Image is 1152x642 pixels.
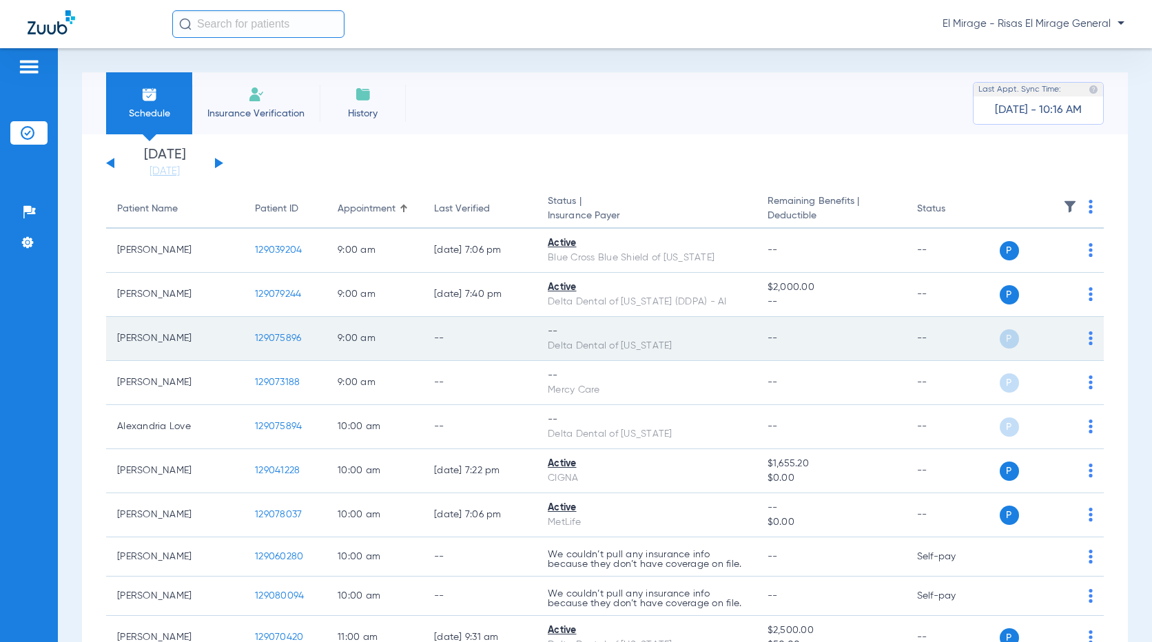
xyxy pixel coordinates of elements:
span: Insurance Payer [548,209,745,223]
td: -- [423,537,537,577]
span: Last Appt. Sync Time: [978,83,1061,96]
div: Active [548,623,745,638]
img: x.svg [1058,243,1071,257]
th: Status | [537,190,757,229]
p: We couldn’t pull any insurance info because they don’t have coverage on file. [548,550,745,569]
div: -- [548,413,745,427]
td: 9:00 AM [327,317,423,361]
div: Appointment [338,202,395,216]
img: History [355,86,371,103]
span: -- [768,591,778,601]
img: Schedule [141,86,158,103]
span: 129041228 [255,466,300,475]
div: Last Verified [434,202,490,216]
a: [DATE] [123,165,206,178]
img: x.svg [1058,375,1071,389]
div: Delta Dental of [US_STATE] [548,339,745,353]
span: P [1000,462,1019,481]
td: 9:00 AM [327,361,423,405]
td: -- [423,577,537,616]
span: $0.00 [768,471,895,486]
td: 10:00 AM [327,449,423,493]
span: P [1000,241,1019,260]
img: last sync help info [1089,85,1098,94]
td: 9:00 AM [327,229,423,273]
span: $1,655.20 [768,457,895,471]
span: P [1000,285,1019,304]
td: Alexandria Love [106,405,244,449]
td: Self-pay [906,577,999,616]
td: [DATE] 7:40 PM [423,273,537,317]
img: Manual Insurance Verification [248,86,265,103]
span: 129078037 [255,510,302,519]
td: -- [906,405,999,449]
td: [PERSON_NAME] [106,493,244,537]
td: 9:00 AM [327,273,423,317]
img: group-dot-blue.svg [1089,550,1093,563]
img: Search Icon [179,18,192,30]
span: P [1000,417,1019,437]
span: -- [768,333,778,343]
div: Delta Dental of [US_STATE] [548,427,745,442]
span: 129079244 [255,289,301,299]
td: 10:00 AM [327,493,423,537]
span: [DATE] - 10:16 AM [995,103,1082,117]
span: P [1000,373,1019,393]
img: group-dot-blue.svg [1089,331,1093,345]
span: -- [768,295,895,309]
td: [DATE] 7:06 PM [423,229,537,273]
td: -- [906,449,999,493]
td: [PERSON_NAME] [106,577,244,616]
span: 129039204 [255,245,302,255]
td: [PERSON_NAME] [106,317,244,361]
td: -- [906,229,999,273]
span: P [1000,329,1019,349]
div: Patient Name [117,202,233,216]
li: [DATE] [123,148,206,178]
span: P [1000,506,1019,525]
div: Active [548,457,745,471]
img: hamburger-icon [18,59,40,75]
th: Remaining Benefits | [757,190,906,229]
img: group-dot-blue.svg [1089,589,1093,603]
span: -- [768,552,778,561]
span: -- [768,501,895,515]
div: Active [548,501,745,515]
td: Self-pay [906,537,999,577]
td: [PERSON_NAME] [106,361,244,405]
img: group-dot-blue.svg [1089,287,1093,301]
div: Blue Cross Blue Shield of [US_STATE] [548,251,745,265]
img: group-dot-blue.svg [1089,200,1093,214]
td: [PERSON_NAME] [106,537,244,577]
td: -- [906,493,999,537]
img: x.svg [1058,589,1071,603]
span: Deductible [768,209,895,223]
td: 10:00 AM [327,537,423,577]
img: x.svg [1058,331,1071,345]
span: 129080094 [255,591,304,601]
div: Patient Name [117,202,178,216]
div: -- [548,324,745,339]
img: group-dot-blue.svg [1089,420,1093,433]
span: $2,500.00 [768,623,895,638]
th: Status [906,190,999,229]
td: [DATE] 7:06 PM [423,493,537,537]
input: Search for patients [172,10,344,38]
span: -- [768,245,778,255]
div: Delta Dental of [US_STATE] (DDPA) - AI [548,295,745,309]
img: x.svg [1058,550,1071,563]
span: 129070420 [255,632,303,642]
img: group-dot-blue.svg [1089,375,1093,389]
div: Last Verified [434,202,526,216]
div: Patient ID [255,202,298,216]
td: [PERSON_NAME] [106,273,244,317]
div: Active [548,280,745,295]
div: Patient ID [255,202,316,216]
div: Mercy Care [548,383,745,397]
span: 129073188 [255,377,300,387]
div: CIGNA [548,471,745,486]
td: -- [906,273,999,317]
td: [PERSON_NAME] [106,449,244,493]
img: x.svg [1058,420,1071,433]
div: Appointment [338,202,412,216]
